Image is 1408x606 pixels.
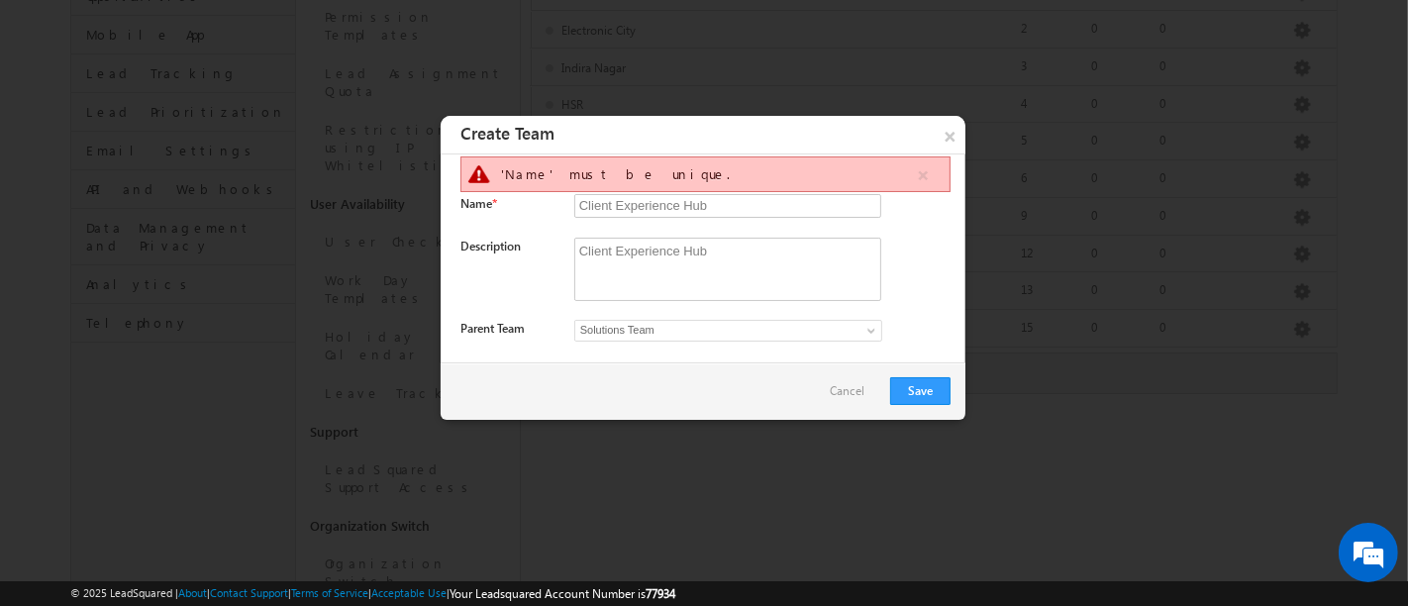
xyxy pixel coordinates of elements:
a: Acceptable Use [371,586,447,599]
img: d_60004797649_company_0_60004797649 [34,104,83,130]
div: 'Name' must be unique. [501,165,915,183]
div: Chat with us now [103,104,333,130]
div: Parent Team [460,320,532,348]
a: Terms of Service [291,586,368,599]
label: Description [460,238,532,255]
button: × [935,116,966,153]
a: Contact Support [210,586,288,599]
span: Your Leadsquared Account Number is [450,586,675,601]
span: Create Team [455,117,559,150]
em: Start Chat [269,468,359,495]
a: Cancel [830,382,874,400]
span: © 2025 LeadSquared | | | | | [70,584,675,603]
a: About [178,586,207,599]
textarea: Type your message and hit 'Enter' [26,183,361,454]
div: Minimize live chat window [325,10,372,57]
span: 77934 [646,586,675,601]
button: Save [890,377,951,405]
span: Solutions Team [575,321,846,339]
div: Name [460,194,532,222]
